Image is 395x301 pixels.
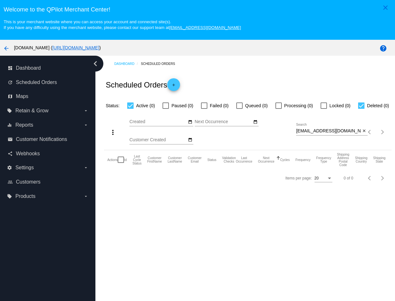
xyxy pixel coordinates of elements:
[355,156,367,163] button: Change sorting for ShippingCountry
[280,158,290,162] button: Change sorting for Cycles
[8,94,13,99] i: map
[107,150,118,169] mat-header-cell: Actions
[83,108,88,113] i: arrow_drop_down
[7,108,12,113] i: local_offer
[7,122,12,128] i: equalizer
[16,65,41,71] span: Dashboard
[3,45,10,52] mat-icon: arrow_back
[195,119,252,124] input: Next Occurrence
[90,59,100,69] i: chevron_left
[364,172,376,185] button: Previous page
[8,137,13,142] i: email
[284,102,313,109] span: Processing (0)
[7,165,12,170] i: settings
[253,120,258,125] mat-icon: date_range
[106,103,120,108] span: Status:
[15,122,33,128] span: Reports
[52,45,99,50] a: [URL][DOMAIN_NAME]
[315,176,319,180] span: 20
[8,179,13,185] i: people_outline
[83,194,88,199] i: arrow_drop_down
[171,102,193,109] span: Paused (0)
[8,63,88,73] a: dashboard Dashboard
[133,155,142,165] button: Change sorting for LastProcessingCycleId
[329,102,350,109] span: Locked (0)
[106,78,180,91] h2: Scheduled Orders
[16,136,67,142] span: Customer Notifications
[188,137,192,143] mat-icon: date_range
[109,129,117,136] mat-icon: more_vert
[361,128,368,134] button: Clear
[258,156,274,163] button: Change sorting for NextOccurrenceUtc
[14,45,101,50] span: [DOMAIN_NAME] ( )
[15,165,34,171] span: Settings
[373,156,385,163] button: Change sorting for ShippingState
[16,179,40,185] span: Customers
[362,129,366,134] mat-icon: close
[295,158,310,162] button: Change sorting for Frequency
[379,45,387,52] mat-icon: help
[222,150,236,169] mat-header-cell: Validation Checks
[245,102,268,109] span: Queued (0)
[129,137,187,143] input: Customer Created
[7,194,12,199] i: local_offer
[8,77,88,87] a: update Scheduled Orders
[147,156,162,163] button: Change sorting for CustomerFirstName
[188,120,192,125] mat-icon: date_range
[169,25,241,30] a: [EMAIL_ADDRESS][DOMAIN_NAME]
[3,19,241,30] small: This is your merchant website where you can access your account and connected site(s). If you hav...
[315,176,332,181] mat-select: Items per page:
[8,151,13,156] i: share
[8,91,88,101] a: map Maps
[83,122,88,128] i: arrow_drop_down
[8,80,13,85] i: update
[376,172,389,185] button: Next page
[8,134,88,144] a: email Customer Notifications
[170,83,177,90] mat-icon: add
[141,59,181,69] a: Scheduled Orders
[296,129,361,134] input: Search
[8,149,88,159] a: share Webhooks
[344,176,353,180] div: 0 of 0
[210,102,229,109] span: Failed (0)
[337,153,349,167] button: Change sorting for ShippingPostcode
[376,126,389,138] button: Next page
[3,6,391,13] h3: Welcome to the QPilot Merchant Center!
[16,94,28,99] span: Maps
[364,126,376,138] button: Previous page
[124,158,127,162] button: Change sorting for Id
[129,119,187,124] input: Created
[168,156,182,163] button: Change sorting for CustomerLastName
[16,80,57,85] span: Scheduled Orders
[8,177,88,187] a: people_outline Customers
[83,165,88,170] i: arrow_drop_down
[136,102,155,109] span: Active (0)
[382,4,389,11] mat-icon: close
[114,59,141,69] a: Dashboard
[188,156,202,163] button: Change sorting for CustomerEmail
[16,151,40,157] span: Webhooks
[8,66,13,71] i: dashboard
[15,108,48,114] span: Retain & Grow
[236,156,253,163] button: Change sorting for LastOccurrenceUtc
[316,156,331,163] button: Change sorting for FrequencyType
[285,176,312,180] div: Items per page:
[207,158,216,162] button: Change sorting for Status
[15,193,35,199] span: Products
[367,102,389,109] span: Deleted (0)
